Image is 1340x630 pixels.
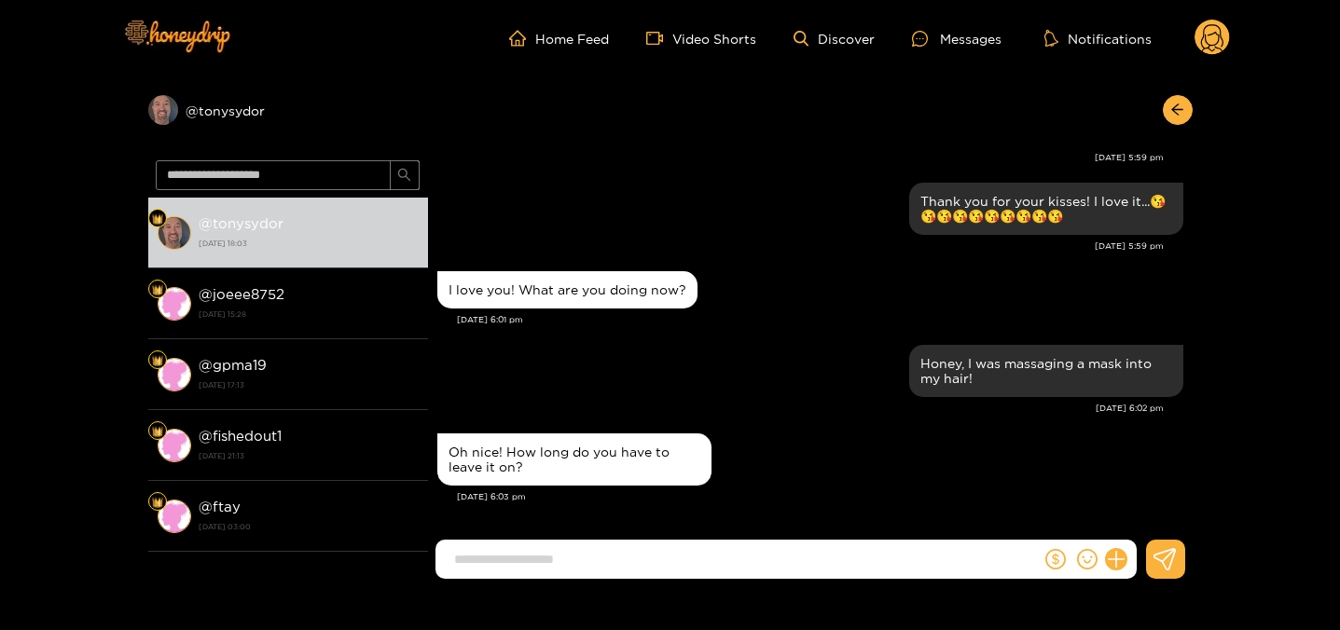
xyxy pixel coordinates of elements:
img: Fan Level [152,213,163,225]
span: dollar [1045,549,1066,569]
a: Home Feed [509,30,609,47]
strong: @ ftay [199,499,241,514]
button: search [390,160,420,190]
strong: @ fishedout1 [199,428,282,444]
div: Sep. 20, 6:02 pm [909,345,1183,397]
div: Thank you for your kisses! I love it...😘😘😘😘😘😘😘😘😘😘 [920,194,1172,224]
div: [DATE] 6:01 pm [457,313,1183,326]
div: [DATE] 6:02 pm [437,402,1164,415]
div: Sep. 20, 5:59 pm [909,183,1183,235]
img: conversation [158,358,191,391]
button: dollar [1042,545,1070,573]
span: search [397,168,411,184]
img: conversation [158,287,191,321]
strong: [DATE] 17:13 [199,377,419,393]
strong: @ tonysydor [199,215,283,231]
a: Video Shorts [646,30,756,47]
div: Honey, I was massaging a mask into my hair! [920,356,1172,386]
strong: [DATE] 15:28 [199,306,419,322]
img: Fan Level [152,497,163,508]
img: Fan Level [152,355,163,366]
strong: [DATE] 21:13 [199,447,419,464]
span: arrow-left [1170,103,1184,118]
div: Messages [912,28,1002,49]
div: Oh nice! How long do you have to leave it on? [449,445,700,474]
span: home [509,30,535,47]
strong: [DATE] 18:03 [199,235,419,252]
div: Sep. 20, 6:03 pm [437,433,711,486]
div: I love you! What are you doing now? [449,282,686,297]
div: [DATE] 5:59 pm [437,151,1164,164]
strong: @ joeee8752 [199,286,284,302]
img: Fan Level [152,426,163,437]
img: conversation [158,216,191,250]
strong: [DATE] 03:00 [199,518,419,535]
span: smile [1077,549,1098,569]
img: conversation [158,500,191,533]
strong: @ gpma19 [199,357,267,373]
div: Sep. 20, 6:01 pm [437,271,698,308]
div: [DATE] 5:59 pm [437,240,1164,253]
img: conversation [158,429,191,462]
div: [DATE] 6:03 pm [457,490,1183,503]
button: Notifications [1039,29,1157,48]
img: Fan Level [152,284,163,295]
div: @tonysydor [148,95,428,125]
span: video-camera [646,30,672,47]
button: arrow-left [1163,95,1193,125]
a: Discover [794,31,875,47]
